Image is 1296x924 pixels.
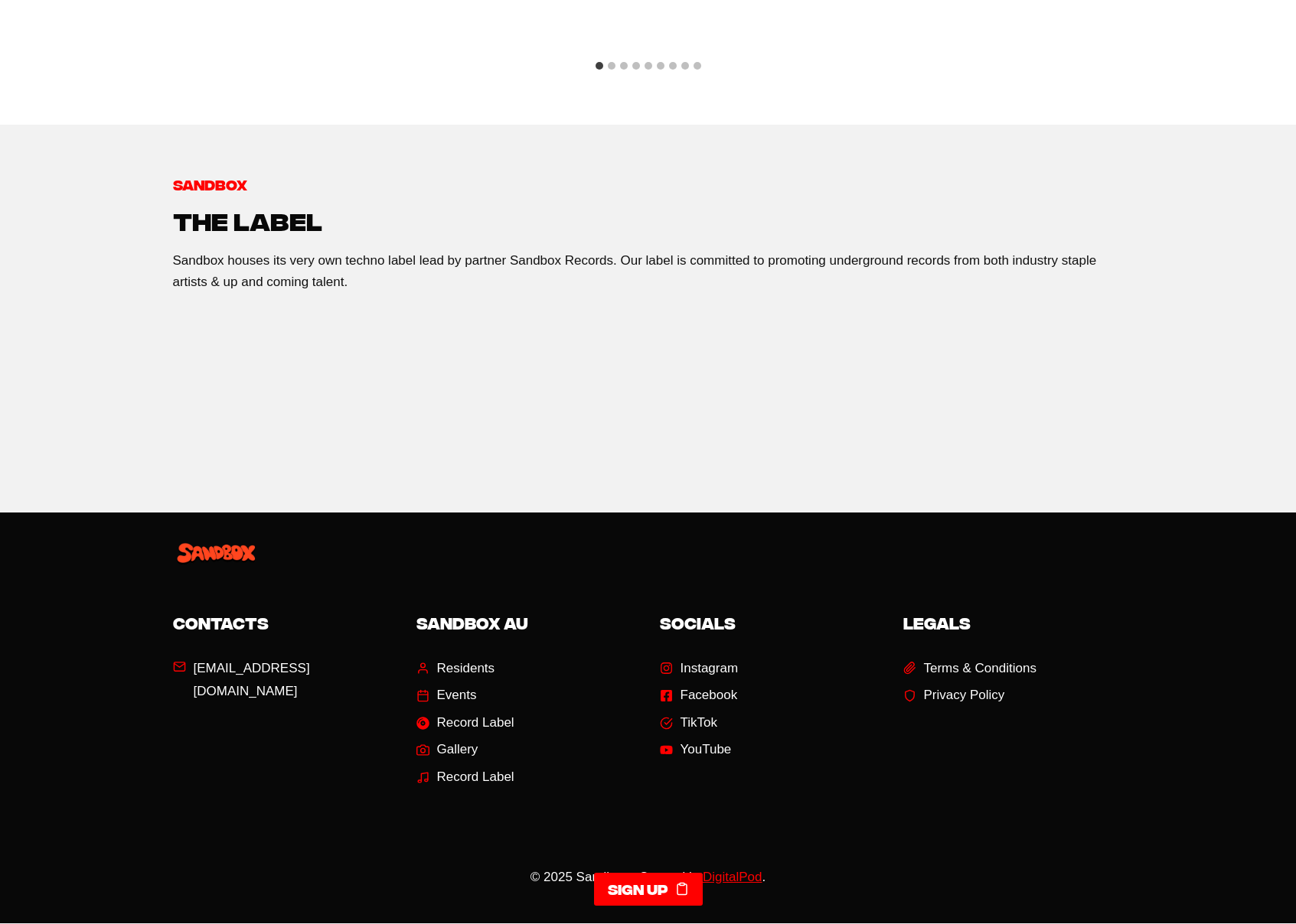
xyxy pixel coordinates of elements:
a: TikTok [660,711,718,735]
a: YouTube [660,738,732,762]
a: Facebook [660,684,738,708]
h5: LEGALS [903,611,1124,634]
h5: SANDBOX AU [416,611,637,634]
h5: CONTACTS [173,611,393,634]
a: Privacy Policy [903,684,1005,708]
button: Go to slide 3 [620,62,628,70]
a: Terms & Conditions [903,657,1036,681]
iframe: Spotify Embed: HARD MF [498,317,798,445]
a: Events [416,684,477,708]
span: Instagram [681,657,739,681]
ul: Select a slide to show [173,59,1124,72]
button: Go to slide 6 [657,62,664,70]
a: Residents [416,657,495,681]
h1: THE LABEL [173,201,1124,238]
button: Go to slide 1 [596,62,603,70]
span: [EMAIL_ADDRESS][DOMAIN_NAME] [194,657,393,704]
span: Privacy Policy [924,684,1005,708]
button: Go to slide 8 [681,62,689,70]
a: Instagram [660,657,739,681]
p: Sandbox houses its very own techno label lead by partner Sandbox Records. Our label is committed ... [173,250,1124,291]
a: [EMAIL_ADDRESS][DOMAIN_NAME] [173,657,393,704]
button: Go to slide 2 [608,62,615,70]
button: Go to slide 4 [632,62,640,70]
span: TikTok [681,711,718,735]
a: Gallery [416,738,478,762]
h5: SOCIALS [660,611,880,634]
span: Sign up [608,878,668,900]
span: Record Label [437,766,514,789]
span: Facebook [681,684,738,708]
button: Go to slide 7 [669,62,677,70]
span: Residents [437,657,495,681]
iframe: Spotify Embed: CHUPO [173,317,474,445]
h6: SANDBOX [173,174,1124,194]
span: Terms & Conditions [924,657,1036,681]
a: Record Label [416,766,514,789]
a: Record Label [416,711,514,735]
button: Go to slide 5 [645,62,652,70]
span: Events [437,684,477,708]
a: Sign up [594,873,703,906]
iframe: Spotify Embed: Tearin&apos; Up My Heart [823,317,1124,445]
span: Gallery [437,738,478,762]
span: YouTube [681,738,732,762]
span: Record Label [437,711,514,735]
button: Go to slide 9 [694,62,701,70]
